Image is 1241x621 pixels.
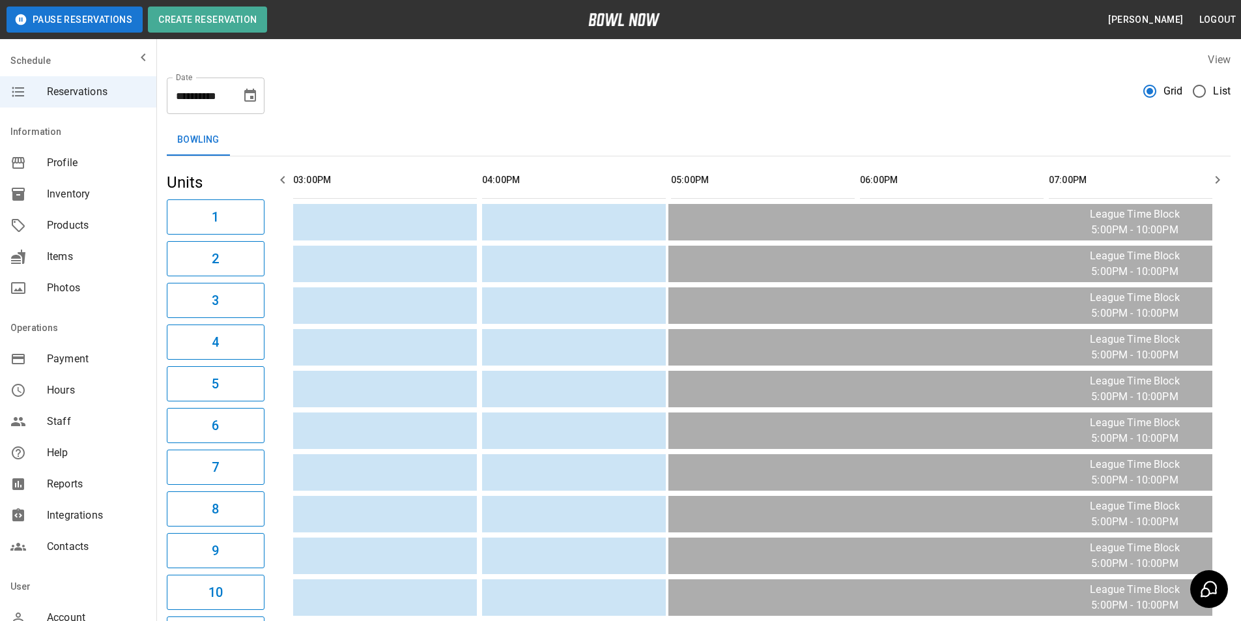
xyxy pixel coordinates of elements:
[47,476,146,492] span: Reports
[167,491,264,527] button: 8
[167,124,1231,156] div: inventory tabs
[1213,83,1231,99] span: List
[212,457,219,478] h6: 7
[1194,8,1241,32] button: Logout
[47,186,146,202] span: Inventory
[47,280,146,296] span: Photos
[167,241,264,276] button: 2
[47,539,146,555] span: Contacts
[212,332,219,353] h6: 4
[293,162,477,199] th: 03:00PM
[47,414,146,429] span: Staff
[167,199,264,235] button: 1
[212,373,219,394] h6: 5
[47,84,146,100] span: Reservations
[212,540,219,561] h6: 9
[212,207,219,227] h6: 1
[167,450,264,485] button: 7
[167,575,264,610] button: 10
[860,162,1044,199] th: 06:00PM
[212,415,219,436] h6: 6
[1103,8,1188,32] button: [PERSON_NAME]
[47,155,146,171] span: Profile
[148,7,267,33] button: Create Reservation
[167,124,230,156] button: Bowling
[7,7,143,33] button: Pause Reservations
[212,498,219,519] h6: 8
[1208,53,1231,66] label: View
[47,351,146,367] span: Payment
[167,325,264,360] button: 4
[671,162,855,199] th: 05:00PM
[212,248,219,269] h6: 2
[167,366,264,401] button: 5
[47,383,146,398] span: Hours
[47,218,146,233] span: Products
[47,508,146,523] span: Integrations
[588,13,660,26] img: logo
[47,445,146,461] span: Help
[237,83,263,109] button: Choose date, selected date is Oct 2, 2025
[1163,83,1183,99] span: Grid
[47,249,146,265] span: Items
[208,582,223,603] h6: 10
[167,283,264,318] button: 3
[482,162,666,199] th: 04:00PM
[167,408,264,443] button: 6
[167,533,264,568] button: 9
[212,290,219,311] h6: 3
[167,172,264,193] h5: Units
